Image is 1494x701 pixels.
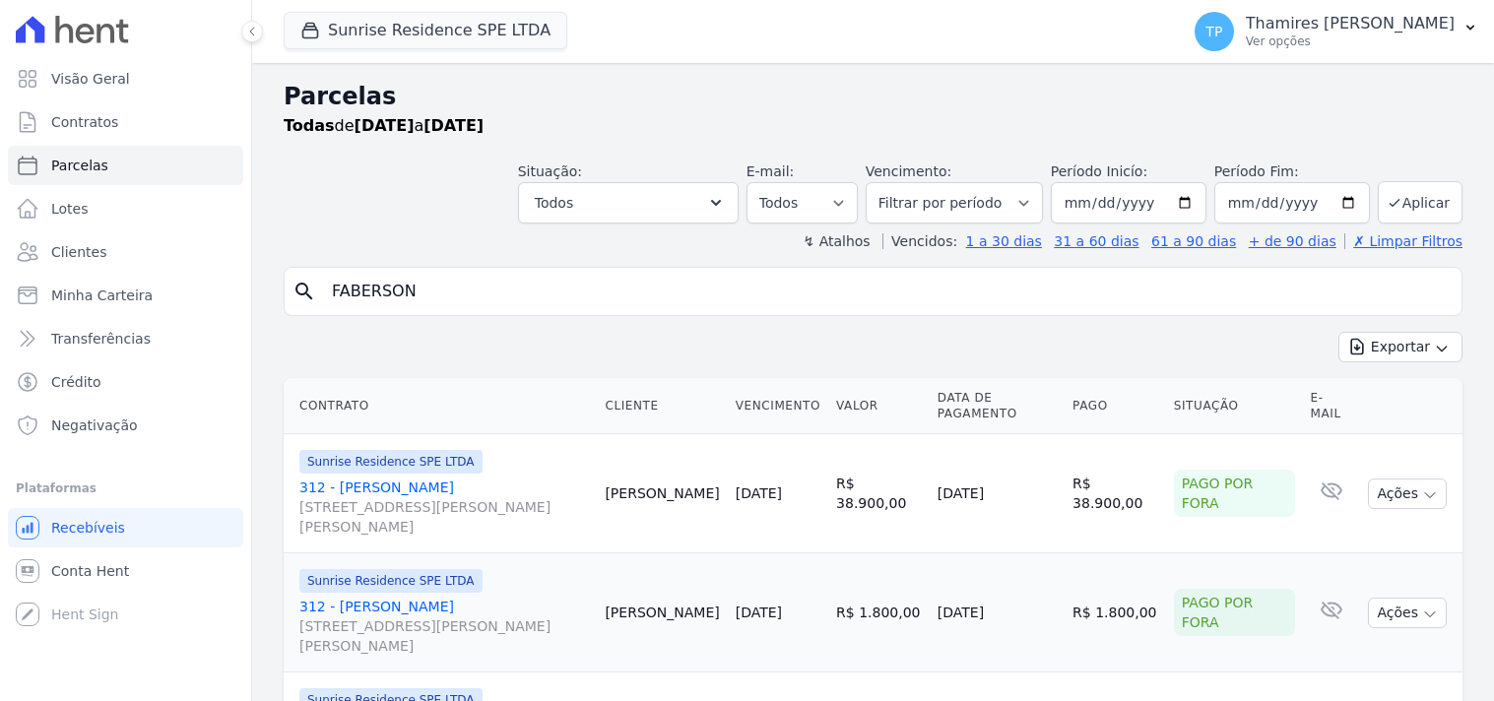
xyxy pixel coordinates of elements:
[597,553,727,672] td: [PERSON_NAME]
[1338,332,1462,362] button: Exportar
[518,163,582,179] label: Situação:
[1051,163,1147,179] label: Período Inicío:
[1378,181,1462,223] button: Aplicar
[8,102,243,142] a: Contratos
[882,233,957,249] label: Vencidos:
[1249,233,1336,249] a: + de 90 dias
[1246,33,1455,49] p: Ver opções
[1054,233,1138,249] a: 31 a 60 dias
[1368,598,1447,628] button: Ações
[51,329,151,349] span: Transferências
[51,69,130,89] span: Visão Geral
[299,497,589,537] span: [STREET_ADDRESS][PERSON_NAME][PERSON_NAME]
[866,163,951,179] label: Vencimento:
[284,116,335,135] strong: Todas
[1065,553,1166,672] td: R$ 1.800,00
[966,233,1042,249] a: 1 a 30 dias
[284,79,1462,114] h2: Parcelas
[16,477,235,500] div: Plataformas
[930,378,1065,434] th: Data de Pagamento
[736,485,782,501] a: [DATE]
[1065,378,1166,434] th: Pago
[299,597,589,656] a: 312 - [PERSON_NAME][STREET_ADDRESS][PERSON_NAME][PERSON_NAME]
[51,286,153,305] span: Minha Carteira
[51,242,106,262] span: Clientes
[8,146,243,185] a: Parcelas
[828,553,930,672] td: R$ 1.800,00
[930,553,1065,672] td: [DATE]
[930,434,1065,553] td: [DATE]
[8,319,243,358] a: Transferências
[535,191,573,215] span: Todos
[8,59,243,98] a: Visão Geral
[1174,470,1295,517] div: Pago por fora
[1151,233,1236,249] a: 61 a 90 dias
[51,372,101,392] span: Crédito
[8,189,243,228] a: Lotes
[747,163,795,179] label: E-mail:
[8,276,243,315] a: Minha Carteira
[292,280,316,303] i: search
[284,114,484,138] p: de a
[51,112,118,132] span: Contratos
[299,616,589,656] span: [STREET_ADDRESS][PERSON_NAME][PERSON_NAME]
[828,434,930,553] td: R$ 38.900,00
[423,116,484,135] strong: [DATE]
[51,561,129,581] span: Conta Hent
[736,605,782,620] a: [DATE]
[1174,589,1295,636] div: Pago por fora
[8,362,243,402] a: Crédito
[51,415,138,435] span: Negativação
[728,378,828,434] th: Vencimento
[299,478,589,537] a: 312 - [PERSON_NAME][STREET_ADDRESS][PERSON_NAME][PERSON_NAME]
[51,518,125,538] span: Recebíveis
[320,272,1454,311] input: Buscar por nome do lote ou do cliente
[1214,161,1370,182] label: Período Fim:
[1246,14,1455,33] p: Thamires [PERSON_NAME]
[284,378,597,434] th: Contrato
[51,156,108,175] span: Parcelas
[1344,233,1462,249] a: ✗ Limpar Filtros
[8,232,243,272] a: Clientes
[1303,378,1361,434] th: E-mail
[803,233,870,249] label: ↯ Atalhos
[1166,378,1303,434] th: Situação
[1065,434,1166,553] td: R$ 38.900,00
[518,182,739,223] button: Todos
[299,569,483,593] span: Sunrise Residence SPE LTDA
[8,551,243,591] a: Conta Hent
[8,406,243,445] a: Negativação
[597,434,727,553] td: [PERSON_NAME]
[284,12,567,49] button: Sunrise Residence SPE LTDA
[828,378,930,434] th: Valor
[1205,25,1222,38] span: TP
[1368,478,1447,509] button: Ações
[299,450,483,474] span: Sunrise Residence SPE LTDA
[355,116,415,135] strong: [DATE]
[1179,4,1494,59] button: TP Thamires [PERSON_NAME] Ver opções
[8,508,243,547] a: Recebíveis
[51,199,89,219] span: Lotes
